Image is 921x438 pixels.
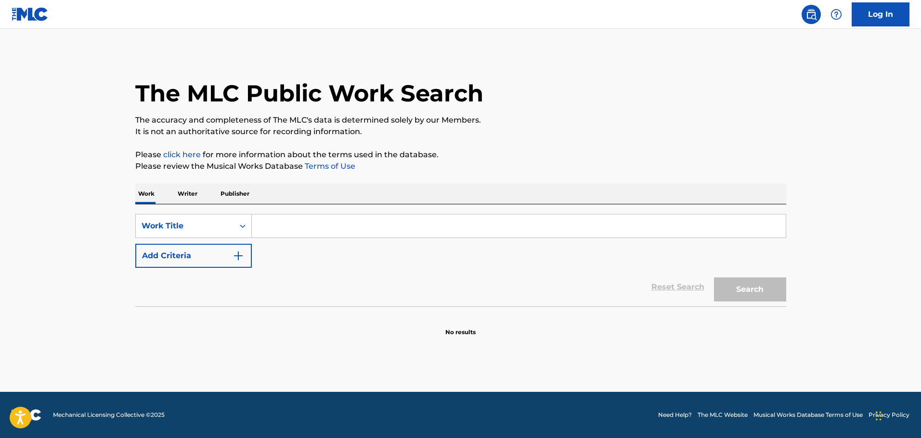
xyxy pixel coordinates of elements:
[753,411,863,419] a: Musical Works Database Terms of Use
[218,184,252,204] p: Publisher
[802,5,821,24] a: Public Search
[135,161,786,172] p: Please review the Musical Works Database
[852,2,909,26] a: Log In
[876,401,882,430] div: Drag
[233,250,244,262] img: 9d2ae6d4665cec9f34b9.svg
[135,126,786,138] p: It is not an authoritative source for recording information.
[135,184,157,204] p: Work
[827,5,846,24] div: Help
[303,162,355,171] a: Terms of Use
[658,411,692,419] a: Need Help?
[135,149,786,161] p: Please for more information about the terms used in the database.
[445,316,476,337] p: No results
[142,220,228,232] div: Work Title
[135,244,252,268] button: Add Criteria
[53,411,165,419] span: Mechanical Licensing Collective © 2025
[12,7,49,21] img: MLC Logo
[12,409,41,421] img: logo
[830,9,842,20] img: help
[805,9,817,20] img: search
[873,392,921,438] iframe: Chat Widget
[135,114,786,126] p: The accuracy and completeness of The MLC's data is determined solely by our Members.
[869,411,909,419] a: Privacy Policy
[175,184,200,204] p: Writer
[698,411,748,419] a: The MLC Website
[163,150,201,159] a: click here
[135,79,483,108] h1: The MLC Public Work Search
[135,214,786,306] form: Search Form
